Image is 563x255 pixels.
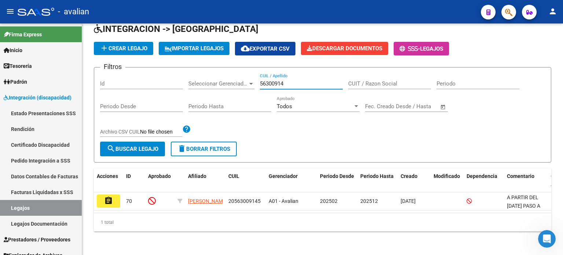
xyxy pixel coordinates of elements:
datatable-header-cell: Afiliado [185,168,225,193]
button: Crear Legajo [94,42,153,55]
span: - avalian [58,4,89,20]
datatable-header-cell: Periodo Hasta [357,168,398,193]
h3: Filtros [100,62,125,72]
datatable-header-cell: Gerenciador [266,168,317,193]
span: Creado [401,173,417,179]
mat-icon: menu [6,7,15,16]
span: Legajos [420,45,443,52]
mat-icon: help [182,125,191,134]
iframe: Intercom live chat [538,230,556,248]
input: Archivo CSV CUIL [140,129,182,135]
span: Padrón [4,78,27,86]
button: Descargar Documentos [301,42,388,55]
span: Firma Express [4,30,42,39]
span: Descargar Documentos [307,45,382,52]
datatable-header-cell: Aprobado [145,168,174,193]
span: Seleccionar Gerenciador [188,80,248,87]
span: Periodo Desde [320,173,354,179]
datatable-header-cell: Acciones [94,168,123,193]
span: A PARTIR DEL 01/09/2025 PASO A AVALIAN: cuando reporte en la SSSuper se aprueba legajo. [507,194,544,242]
span: [PERSON_NAME] [188,198,227,204]
div: 1 total [94,213,551,232]
mat-icon: person [548,7,557,16]
span: Crear Legajo [100,45,147,52]
span: Afiliado [188,173,206,179]
span: Gerenciador [269,173,298,179]
span: Prestadores / Proveedores [4,236,70,244]
span: Integración (discapacidad) [4,94,71,102]
mat-icon: search [107,144,115,153]
datatable-header-cell: ID [123,168,145,193]
span: INTEGRACION -> [GEOGRAPHIC_DATA] [94,24,258,34]
mat-icon: assignment [104,196,113,205]
mat-icon: cloud_download [241,44,250,53]
span: Archivo CSV CUIL [100,129,140,135]
datatable-header-cell: Periodo Desde [317,168,357,193]
span: Borrar Filtros [177,146,230,152]
span: 202512 [360,198,378,204]
span: [DATE] [401,198,416,204]
mat-icon: delete [177,144,186,153]
button: Open calendar [439,103,448,111]
button: Buscar Legajo [100,142,165,156]
button: -Legajos [394,42,449,55]
span: - [400,45,420,52]
span: Aprobado [148,173,171,179]
datatable-header-cell: CUIL [225,168,266,193]
span: Comentario [507,173,534,179]
span: Inicio [4,46,22,54]
mat-icon: add [100,44,108,52]
span: Exportar CSV [241,45,290,52]
span: 202502 [320,198,338,204]
span: Tesorería [4,62,32,70]
span: Acciones [97,173,118,179]
span: Modificado [434,173,460,179]
button: IMPORTAR LEGAJOS [159,42,229,55]
datatable-header-cell: Dependencia [464,168,504,193]
button: Exportar CSV [235,42,295,55]
datatable-header-cell: Creado [398,168,431,193]
span: Dependencia [467,173,497,179]
span: Buscar Legajo [107,146,158,152]
button: Borrar Filtros [171,142,237,156]
input: Fecha inicio [365,103,395,110]
datatable-header-cell: Comentario [504,168,548,193]
input: Fecha fin [401,103,437,110]
span: Todos [277,103,292,110]
span: ID [126,173,131,179]
span: CUIL [228,173,239,179]
span: 20563009145 [228,198,261,204]
datatable-header-cell: Modificado [431,168,464,193]
span: IMPORTAR LEGAJOS [165,45,224,52]
span: A01 - Avalian [269,198,298,204]
span: Periodo Hasta [360,173,394,179]
span: 70 [126,198,132,204]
